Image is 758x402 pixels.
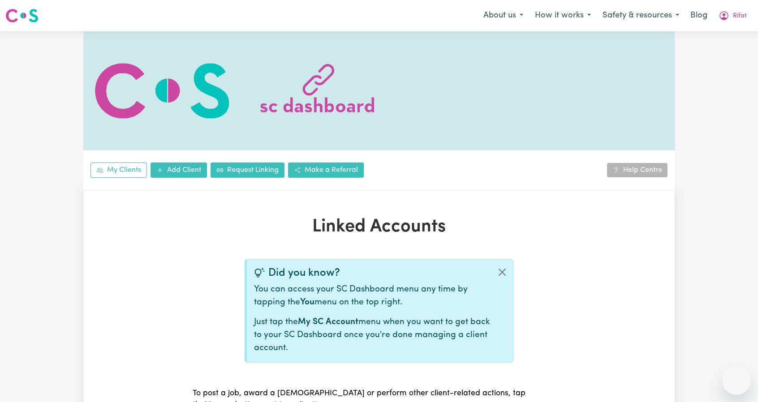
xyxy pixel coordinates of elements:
button: About us [478,6,529,25]
a: Blog [685,6,713,26]
button: How it works [529,6,597,25]
p: Just tap the menu when you want to get back to your SC Dashboard once you're done managing a clie... [254,316,491,355]
button: Close alert [491,260,513,285]
b: You [300,298,314,307]
a: Request Linking [211,163,284,178]
a: My Clients [90,163,147,178]
img: Careseekers logo [5,8,39,24]
button: My Account [713,6,753,25]
h1: Linked Accounts [187,216,571,238]
a: Careseekers logo [5,5,39,26]
a: Help Centre [607,163,668,177]
a: Add Client [151,163,207,178]
p: You can access your SC Dashboard menu any time by tapping the menu on the top right. [254,283,491,309]
div: Did you know? [254,267,491,280]
a: Make a Referral [288,163,364,178]
b: My SC Account [298,318,358,326]
iframe: Button to launch messaging window [722,366,751,395]
button: Safety & resources [597,6,685,25]
span: Rifat [733,11,747,21]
